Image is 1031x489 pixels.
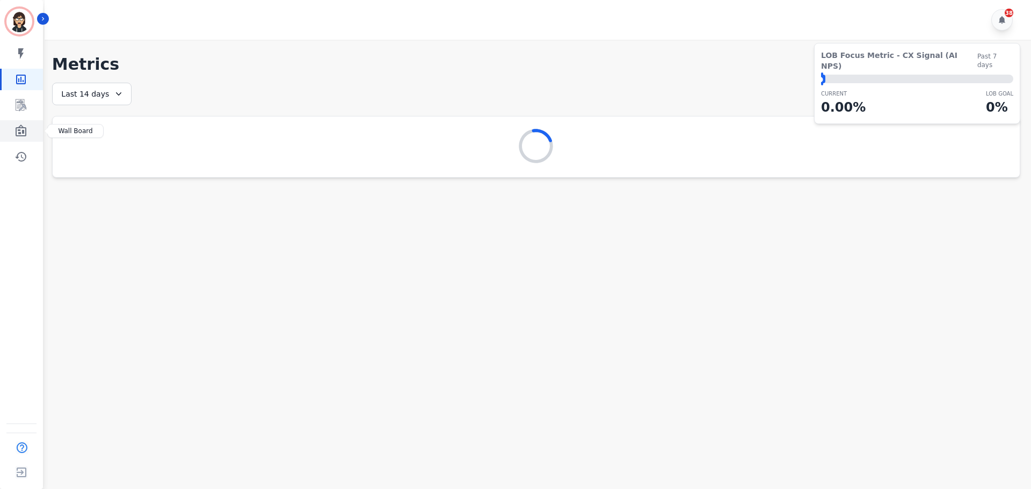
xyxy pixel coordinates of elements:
h1: Metrics [52,55,1020,74]
div: Last 14 days [52,83,132,105]
p: CURRENT [821,90,866,98]
span: LOB Focus Metric - CX Signal (AI NPS) [821,50,977,71]
div: ⬤ [821,75,825,83]
img: Bordered avatar [6,9,32,34]
p: 0.00 % [821,98,866,117]
p: LOB Goal [986,90,1013,98]
span: Past 7 days [977,52,1013,69]
p: 0 % [986,98,1013,117]
div: 38 [1005,9,1013,17]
